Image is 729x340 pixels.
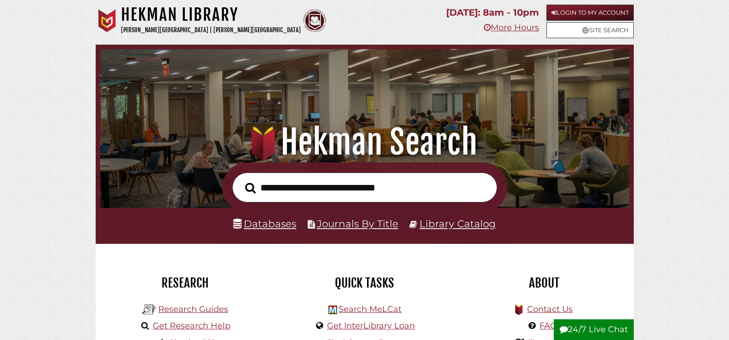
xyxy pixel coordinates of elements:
a: FAQs [540,321,561,331]
img: Hekman Library Logo [328,305,337,314]
i: Search [245,182,256,194]
a: Get InterLibrary Loan [327,321,415,331]
a: More Hours [484,23,539,33]
h1: Hekman Search [111,122,618,162]
a: Databases [233,218,296,230]
button: Search [241,180,260,196]
a: Get Research Help [153,321,230,331]
h1: Hekman Library [121,5,301,25]
a: Login to My Account [546,5,634,21]
h2: Research [103,275,268,291]
p: [DATE]: 8am - 10pm [446,5,539,21]
img: Calvin University [96,9,119,32]
a: Journals By Title [317,218,398,230]
a: Search MeLCat [339,304,402,314]
img: Calvin Theological Seminary [303,9,326,32]
a: Research Guides [158,304,228,314]
h2: About [461,275,627,291]
h2: Quick Tasks [282,275,448,291]
a: Contact Us [527,304,573,314]
img: Hekman Library Logo [142,303,156,317]
a: Library Catalog [419,218,496,230]
a: Site Search [546,22,634,38]
p: [PERSON_NAME][GEOGRAPHIC_DATA] | [PERSON_NAME][GEOGRAPHIC_DATA] [121,25,301,35]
